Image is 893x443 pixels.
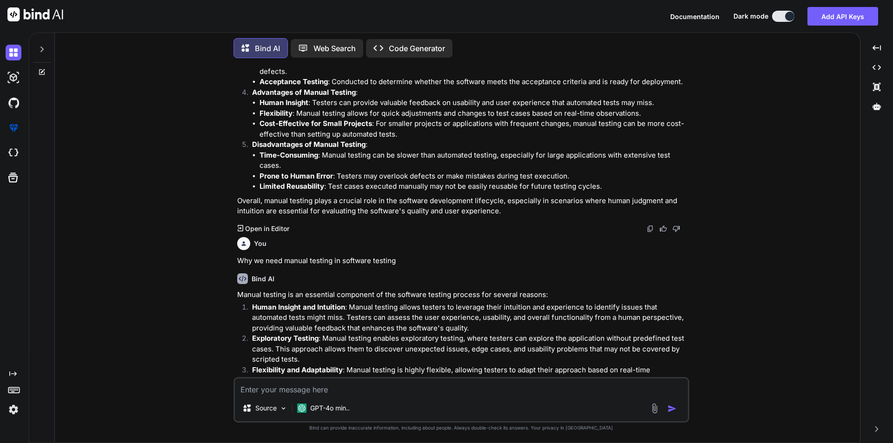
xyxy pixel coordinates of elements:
strong: Human Insight [260,98,308,107]
p: Source [255,403,277,413]
img: like [660,225,667,232]
img: Pick Models [280,404,287,412]
p: Manual testing is an essential component of the software testing process for several reasons: [237,290,687,300]
strong: Acceptance Testing [260,77,328,86]
li: : Testers may overlook defects or make mistakes during test execution. [260,171,687,182]
strong: Prone to Human Error [260,172,333,180]
p: : Manual testing allows testers to leverage their intuition and experience to identify issues tha... [252,302,687,334]
p: : Manual testing enables exploratory testing, where testers can explore the application without p... [252,333,687,365]
p: Web Search [313,43,356,54]
p: GPT-4o min.. [310,403,350,413]
strong: Limited Reusability [260,182,324,191]
img: premium [6,120,21,136]
img: cloudideIcon [6,145,21,161]
button: Add API Keys [807,7,878,26]
img: settings [6,402,21,417]
img: attachment [649,403,660,414]
strong: Flexibility [260,109,293,118]
p: Bind AI [255,43,280,54]
img: dislike [673,225,680,232]
li: : Test cases executed manually may not be easily reusable for future testing cycles. [260,181,687,192]
strong: Disadvantages of Manual Testing [252,140,366,149]
p: : [252,87,687,98]
h6: You [254,239,267,248]
span: Documentation [670,13,720,20]
li: : For smaller projects or applications with frequent changes, manual testing can be more cost-eff... [260,119,687,139]
li: : Manual testing allows for quick adjustments and changes to test cases based on real-time observ... [260,108,687,119]
button: Documentation [670,12,720,21]
p: Overall, manual testing plays a crucial role in the software development lifecycle, especially in... [237,196,687,217]
p: Why we need manual testing in software testing [237,256,687,266]
span: Dark mode [733,12,768,21]
li: : Manual testing can be slower than automated testing, especially for large applications with ext... [260,150,687,171]
strong: Cost-Effective for Small Projects [260,119,372,128]
img: GPT-4o mini [297,403,307,413]
strong: Time-Consuming [260,151,318,159]
img: icon [667,404,677,413]
p: Code Generator [389,43,445,54]
li: : Conducted to determine whether the software meets the acceptance criteria and is ready for depl... [260,77,687,87]
strong: Exploratory Testing [252,334,319,343]
li: : Testing existing functionalities after changes or updates to ensure that new code does not intr... [260,56,687,77]
p: Bind can provide inaccurate information, including about people. Always double-check its answers.... [233,424,689,431]
p: Open in Editor [245,224,289,233]
p: : [252,139,687,150]
h6: Bind AI [252,274,274,284]
strong: Advantages of Manual Testing [252,88,356,97]
img: darkChat [6,45,21,60]
strong: Flexibility and Adaptability [252,365,343,374]
img: githubDark [6,95,21,111]
p: : Manual testing is highly flexible, allowing testers to adapt their approach based on real-time ... [252,365,687,397]
li: : Testers can provide valuable feedback on usability and user experience that automated tests may... [260,98,687,108]
img: copy [646,225,654,232]
img: Bind AI [7,7,63,21]
strong: Human Insight and Intuition [252,303,345,311]
img: darkAi-studio [6,70,21,86]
